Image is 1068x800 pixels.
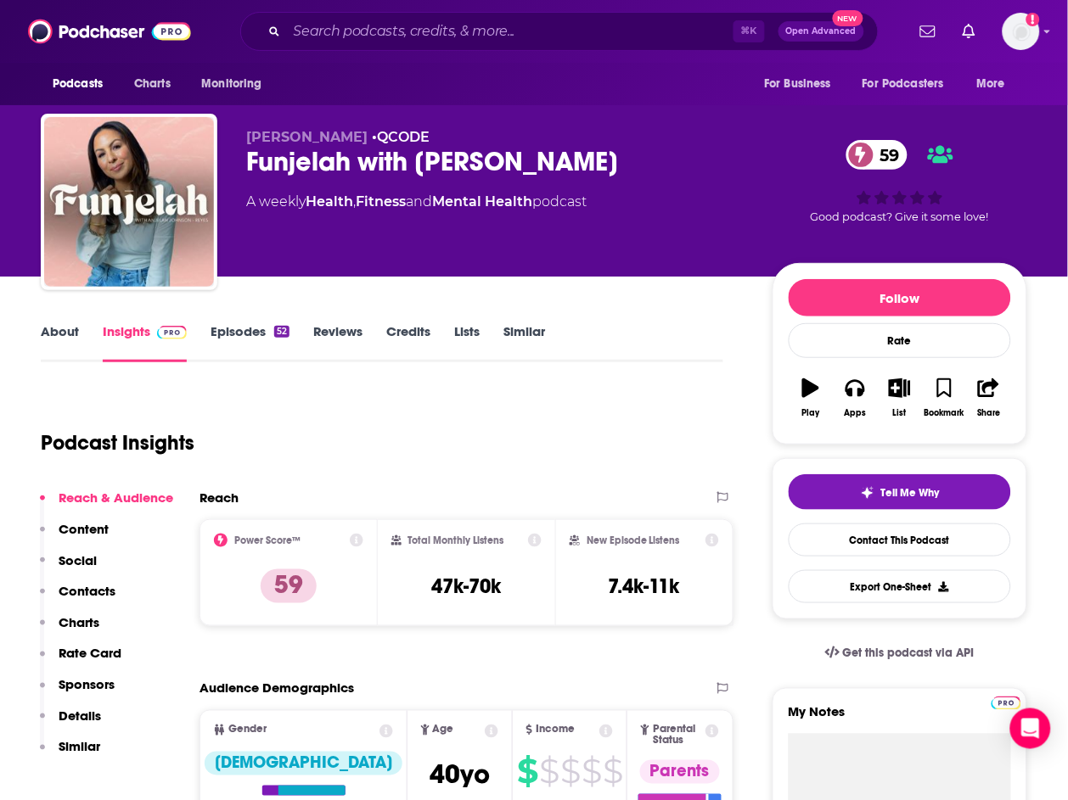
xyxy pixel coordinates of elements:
[157,326,187,339] img: Podchaser Pro
[430,758,490,792] span: 40 yo
[59,646,121,662] p: Rate Card
[789,704,1011,734] label: My Notes
[246,192,587,212] div: A weekly podcast
[811,210,989,223] span: Good podcast? Give it some love!
[812,633,988,674] a: Get this podcast via API
[44,117,214,287] img: Funjelah with Anjelah Johnson-Reyes
[764,72,831,96] span: For Business
[40,583,115,614] button: Contacts
[189,68,284,100] button: open menu
[956,17,982,46] a: Show notifications dropdown
[59,552,97,568] p: Social
[789,367,833,428] button: Play
[587,534,680,546] h2: New Episode Listens
[200,680,354,697] h2: Audience Demographics
[773,129,1027,234] div: 59Good podcast? Give it some love!
[41,68,125,100] button: open menu
[40,521,109,552] button: Content
[53,72,103,96] span: Podcasts
[40,708,101,740] button: Details
[40,490,173,521] button: Reach & Audience
[28,15,191,48] img: Podchaser - Follow, Share and Rate Podcasts
[211,323,289,362] a: Episodes52
[306,193,353,210] a: Health
[408,534,504,546] h2: Total Monthly Listens
[433,724,454,736] span: Age
[582,758,601,786] span: $
[977,408,1000,418] div: Share
[40,646,121,677] button: Rate Card
[789,474,1011,510] button: tell me why sparkleTell Me Why
[59,521,109,537] p: Content
[240,12,879,51] div: Search podcasts, credits, & more...
[878,367,922,428] button: List
[833,10,863,26] span: New
[228,724,267,736] span: Gender
[313,323,363,362] a: Reviews
[41,323,79,362] a: About
[752,68,852,100] button: open menu
[913,17,942,46] a: Show notifications dropdown
[802,408,820,418] div: Play
[863,140,908,170] span: 59
[287,18,734,45] input: Search podcasts, credits, & more...
[925,408,964,418] div: Bookmark
[653,724,702,747] span: Parental Status
[59,739,100,755] p: Similar
[274,326,289,338] div: 52
[1003,13,1040,50] img: User Profile
[609,573,680,599] h3: 7.4k-11k
[431,573,501,599] h3: 47k-70k
[922,367,966,428] button: Bookmark
[603,758,622,786] span: $
[789,279,1011,316] button: Follow
[789,523,1011,557] a: Contact This Podcast
[833,367,877,428] button: Apps
[59,583,115,599] p: Contacts
[1003,13,1040,50] span: Logged in as alignPR
[967,367,1011,428] button: Share
[560,758,580,786] span: $
[863,72,944,96] span: For Podcasters
[123,68,181,100] a: Charts
[992,694,1021,710] a: Pro website
[1003,13,1040,50] button: Show profile menu
[40,614,99,646] button: Charts
[386,323,430,362] a: Credits
[432,193,532,210] a: Mental Health
[539,758,559,786] span: $
[845,408,867,418] div: Apps
[852,68,969,100] button: open menu
[1026,13,1040,26] svg: Add a profile image
[1010,708,1051,749] div: Open Intercom Messenger
[234,534,301,546] h2: Power Score™
[103,323,187,362] a: InsightsPodchaser Pro
[977,72,1006,96] span: More
[40,552,97,584] button: Social
[205,752,402,775] div: [DEMOGRAPHIC_DATA]
[893,408,907,418] div: List
[353,193,356,210] span: ,
[377,129,430,145] a: QCODE
[59,677,115,693] p: Sponsors
[372,129,430,145] span: •
[41,430,194,456] h1: Podcast Insights
[406,193,432,210] span: and
[536,724,575,736] span: Income
[200,490,239,506] h2: Reach
[40,739,100,770] button: Similar
[134,72,171,96] span: Charts
[517,758,537,786] span: $
[59,614,99,630] p: Charts
[454,323,480,362] a: Lists
[846,140,908,170] a: 59
[59,490,173,506] p: Reach & Audience
[503,323,545,362] a: Similar
[640,760,720,784] div: Parents
[789,323,1011,358] div: Rate
[40,677,115,708] button: Sponsors
[59,708,101,724] p: Details
[992,697,1021,710] img: Podchaser Pro
[246,129,368,145] span: [PERSON_NAME]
